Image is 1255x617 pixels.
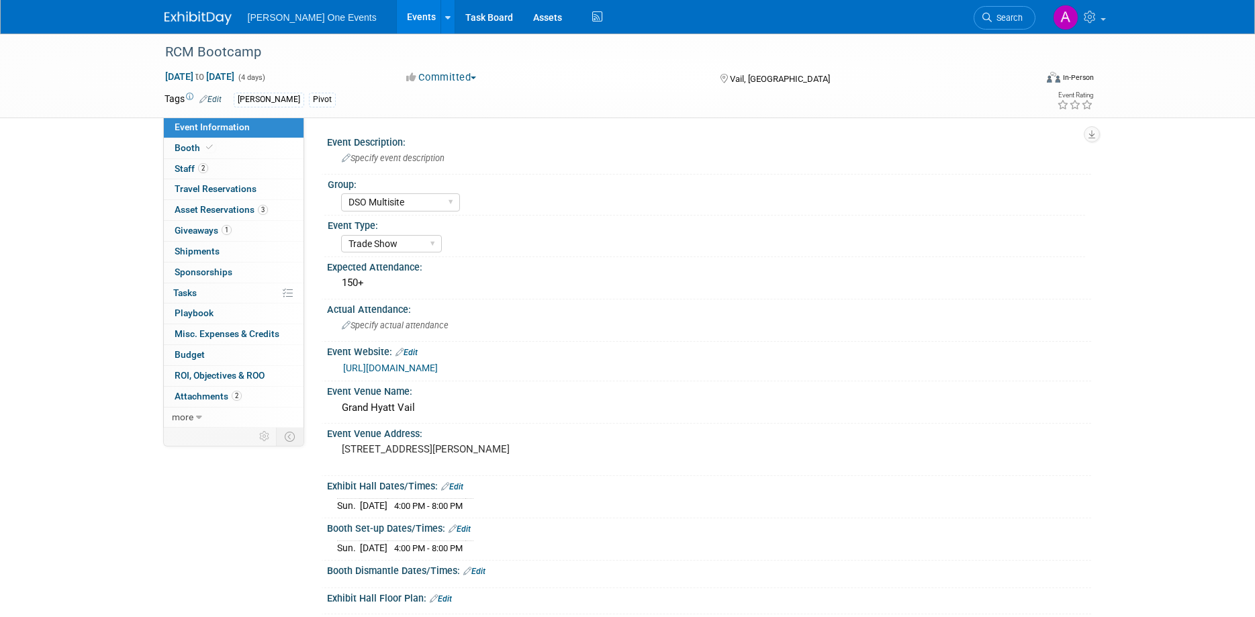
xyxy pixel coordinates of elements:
span: Specify actual attendance [342,320,449,330]
td: [DATE] [360,541,387,555]
span: 2 [198,163,208,173]
span: [DATE] [DATE] [165,70,235,83]
span: Misc. Expenses & Credits [175,328,279,339]
div: [PERSON_NAME] [234,93,304,107]
pre: [STREET_ADDRESS][PERSON_NAME] [342,443,631,455]
td: Personalize Event Tab Strip [253,428,277,445]
span: 2 [232,391,242,401]
div: 150+ [337,273,1081,293]
div: Expected Attendance: [327,257,1091,274]
span: Travel Reservations [175,183,257,194]
a: Edit [430,594,452,604]
a: Misc. Expenses & Credits [164,324,304,344]
td: Toggle Event Tabs [276,428,304,445]
span: [PERSON_NAME] One Events [248,12,377,23]
span: Event Information [175,122,250,132]
a: Search [974,6,1035,30]
span: Asset Reservations [175,204,268,215]
div: Pivot [309,93,336,107]
span: Vail, [GEOGRAPHIC_DATA] [730,74,830,84]
div: Event Rating [1057,92,1093,99]
div: Actual Attendance: [327,299,1091,316]
td: Sun. [337,499,360,513]
a: Travel Reservations [164,179,304,199]
a: Sponsorships [164,263,304,283]
a: Event Information [164,117,304,138]
span: Budget [175,349,205,360]
a: Attachments2 [164,387,304,407]
span: Playbook [175,307,214,318]
span: to [193,71,206,82]
span: Giveaways [175,225,232,236]
span: Search [992,13,1023,23]
div: Event Description: [327,132,1091,149]
div: RCM Bootcamp [160,40,1015,64]
a: Edit [463,567,485,576]
a: Asset Reservations3 [164,200,304,220]
span: (4 days) [237,73,265,82]
i: Booth reservation complete [206,144,213,151]
span: Attachments [175,391,242,401]
span: ROI, Objectives & ROO [175,370,265,381]
a: Giveaways1 [164,221,304,241]
div: Event Venue Name: [327,381,1091,398]
div: Event Format [956,70,1095,90]
img: Amanda Bartschi [1053,5,1078,30]
a: Playbook [164,303,304,324]
a: ROI, Objectives & ROO [164,366,304,386]
button: Committed [402,70,481,85]
span: Booth [175,142,216,153]
span: 1 [222,225,232,235]
div: Exhibit Hall Dates/Times: [327,476,1091,493]
a: Budget [164,345,304,365]
div: Exhibit Hall Floor Plan: [327,588,1091,606]
a: Booth [164,138,304,158]
a: [URL][DOMAIN_NAME] [343,363,438,373]
div: Group: [328,175,1085,191]
span: 3 [258,205,268,215]
a: more [164,408,304,428]
span: Sponsorships [175,267,232,277]
div: Booth Dismantle Dates/Times: [327,561,1091,578]
td: Tags [165,92,222,107]
div: In-Person [1062,73,1094,83]
a: Edit [441,482,463,491]
a: Edit [396,348,418,357]
td: Sun. [337,541,360,555]
span: Staff [175,163,208,174]
a: Staff2 [164,159,304,179]
span: Specify event description [342,153,445,163]
td: [DATE] [360,499,387,513]
div: Event Type: [328,216,1085,232]
span: Tasks [173,287,197,298]
div: Grand Hyatt Vail [337,397,1081,418]
span: more [172,412,193,422]
a: Edit [199,95,222,104]
span: 4:00 PM - 8:00 PM [394,501,463,511]
a: Shipments [164,242,304,262]
div: Booth Set-up Dates/Times: [327,518,1091,536]
a: Tasks [164,283,304,303]
a: Edit [449,524,471,534]
span: 4:00 PM - 8:00 PM [394,543,463,553]
span: Shipments [175,246,220,256]
img: Format-Inperson.png [1047,72,1060,83]
div: Event Website: [327,342,1091,359]
img: ExhibitDay [165,11,232,25]
div: Event Venue Address: [327,424,1091,440]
